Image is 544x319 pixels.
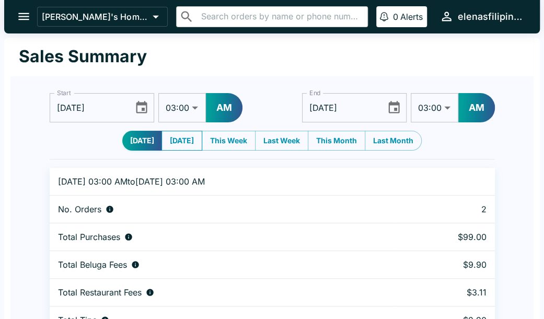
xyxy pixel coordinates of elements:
button: AM [206,93,242,122]
p: No. Orders [58,204,101,214]
button: This Week [202,131,256,151]
p: Alerts [400,12,423,22]
p: [PERSON_NAME]'s Home of the Finest Filipino Foods [42,12,148,22]
div: elenasfilipinofoods [458,10,523,23]
label: End [309,88,321,97]
p: Total Restaurant Fees [58,287,142,298]
button: Choose date, selected date is Oct 12, 2025 [383,96,405,119]
p: Total Purchases [58,232,120,242]
button: elenasfilipinofoods [435,5,527,28]
div: Aggregate order subtotals [58,232,385,242]
button: Last Month [365,131,422,151]
button: open drawer [10,3,37,30]
button: [PERSON_NAME]'s Home of the Finest Filipino Foods [37,7,168,27]
button: [DATE] [122,131,162,151]
p: 2 [402,204,487,214]
div: Number of orders placed [58,204,385,214]
p: $9.90 [402,259,487,270]
button: [DATE] [161,131,202,151]
p: $99.00 [402,232,487,242]
button: Choose date, selected date is Oct 11, 2025 [130,96,153,119]
div: Fees paid by diners to Beluga [58,259,385,270]
div: Fees paid by diners to restaurant [58,287,385,298]
p: Total Beluga Fees [58,259,127,270]
input: mm/dd/yyyy [302,93,379,122]
button: This Month [308,131,365,151]
p: $3.11 [402,287,487,298]
button: AM [458,93,495,122]
p: [DATE] 03:00 AM to [DATE] 03:00 AM [58,176,385,187]
p: 0 [393,12,398,22]
h1: Sales Summary [19,46,147,67]
label: Start [57,88,71,97]
input: mm/dd/yyyy [50,93,126,122]
input: Search orders by name or phone number [198,9,363,24]
button: Last Week [255,131,308,151]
